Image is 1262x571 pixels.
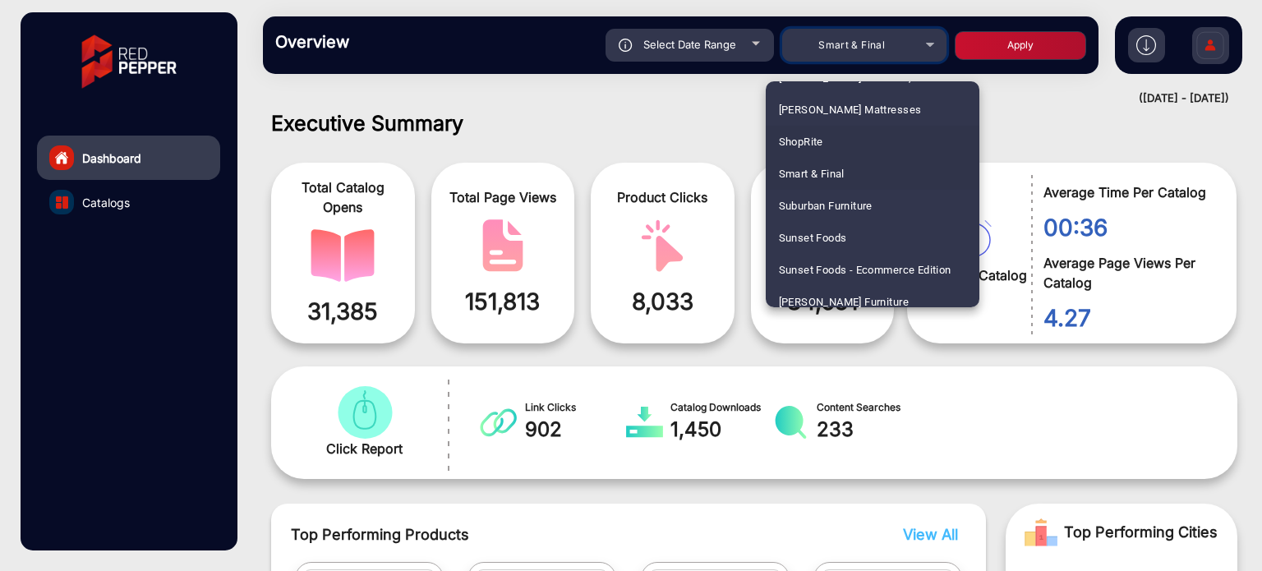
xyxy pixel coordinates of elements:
[779,190,873,222] span: Suburban Furniture
[779,126,823,158] span: ShopRite
[779,286,909,318] span: [PERSON_NAME] Furniture
[779,222,847,254] span: Sunset Foods
[779,94,922,126] span: [PERSON_NAME] Mattresses
[779,158,845,190] span: Smart & Final
[779,254,951,286] span: Sunset Foods - Ecommerce Edition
